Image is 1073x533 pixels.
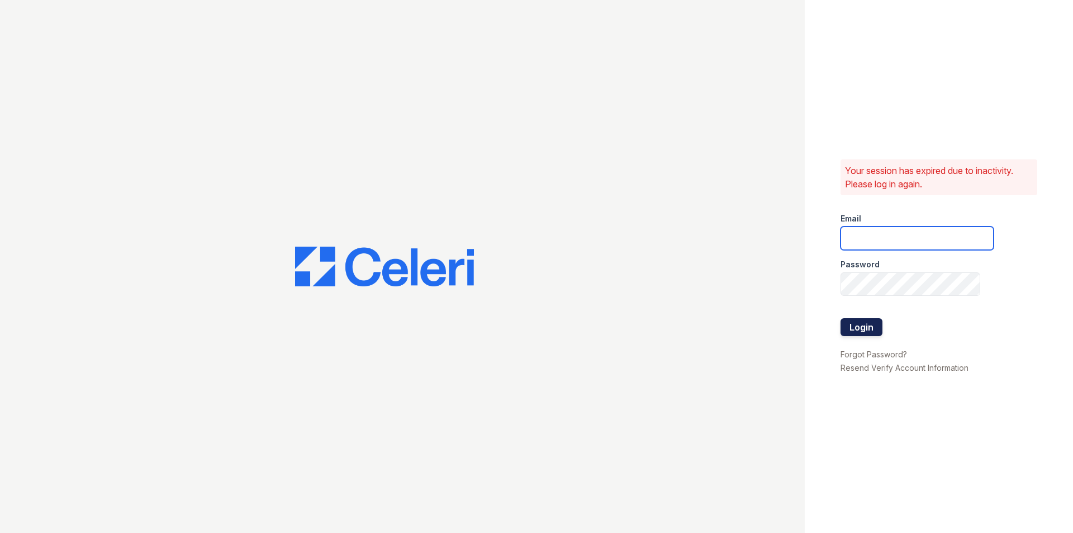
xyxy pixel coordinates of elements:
[841,363,968,372] a: Resend Verify Account Information
[841,213,861,224] label: Email
[841,318,882,336] button: Login
[841,350,907,359] a: Forgot Password?
[845,164,1033,191] p: Your session has expired due to inactivity. Please log in again.
[841,259,880,270] label: Password
[295,247,474,287] img: CE_Logo_Blue-a8612792a0a2168367f1c8372b55b34899dd931a85d93a1a3d3e32e68fde9ad4.png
